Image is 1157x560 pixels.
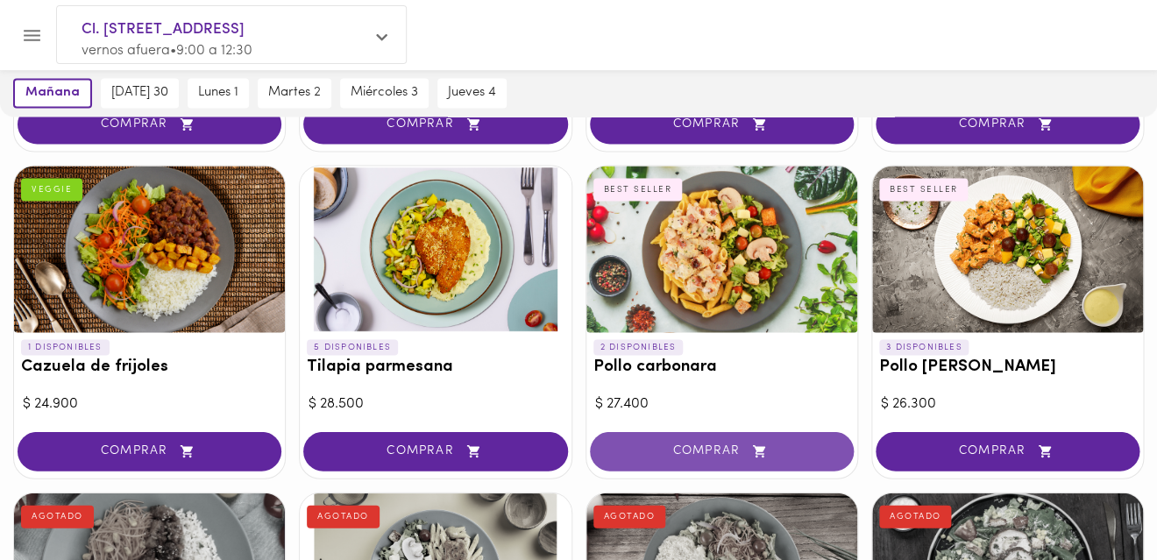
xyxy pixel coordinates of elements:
p: 3 DISPONIBLES [879,339,969,355]
div: $ 24.900 [23,393,276,414]
button: martes 2 [258,78,331,108]
div: VEGGIE [21,178,82,201]
span: [DATE] 30 [111,85,168,101]
h3: Tilapia parmesana [307,358,564,376]
span: vernos afuera • 9:00 a 12:30 [82,44,252,58]
span: COMPRAR [898,117,1118,131]
button: COMPRAR [303,104,567,144]
span: COMPRAR [325,117,545,131]
div: $ 28.500 [309,393,562,414]
button: Menu [11,14,53,57]
div: $ 26.300 [881,393,1134,414]
button: COMPRAR [18,104,281,144]
button: COMPRAR [18,431,281,471]
span: COMPRAR [39,117,259,131]
span: Cl. [STREET_ADDRESS] [82,18,364,41]
span: lunes 1 [198,85,238,101]
div: AGOTADO [21,505,94,528]
span: COMPRAR [612,117,832,131]
div: AGOTADO [307,505,380,528]
button: COMPRAR [590,104,854,144]
h3: Pollo carbonara [593,358,850,376]
button: COMPRAR [876,104,1139,144]
span: COMPRAR [325,443,545,458]
button: COMPRAR [303,431,567,471]
div: BEST SELLER [593,178,683,201]
div: Tilapia parmesana [300,166,571,332]
div: Pollo Tikka Massala [872,166,1143,332]
p: 5 DISPONIBLES [307,339,398,355]
iframe: Messagebird Livechat Widget [1055,458,1139,542]
span: COMPRAR [612,443,832,458]
p: 1 DISPONIBLES [21,339,110,355]
span: COMPRAR [898,443,1118,458]
button: COMPRAR [876,431,1139,471]
span: COMPRAR [39,443,259,458]
div: Pollo carbonara [586,166,857,332]
h3: Pollo [PERSON_NAME] [879,358,1136,376]
button: COMPRAR [590,431,854,471]
span: martes 2 [268,85,321,101]
div: AGOTADO [879,505,952,528]
span: miércoles 3 [351,85,418,101]
div: $ 27.400 [595,393,848,414]
div: AGOTADO [593,505,666,528]
p: 2 DISPONIBLES [593,339,684,355]
button: jueves 4 [437,78,507,108]
span: mañana [25,85,80,101]
button: [DATE] 30 [101,78,179,108]
span: jueves 4 [448,85,496,101]
button: miércoles 3 [340,78,429,108]
button: mañana [13,78,92,108]
div: Cazuela de frijoles [14,166,285,332]
button: lunes 1 [188,78,249,108]
div: BEST SELLER [879,178,969,201]
h3: Cazuela de frijoles [21,358,278,376]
